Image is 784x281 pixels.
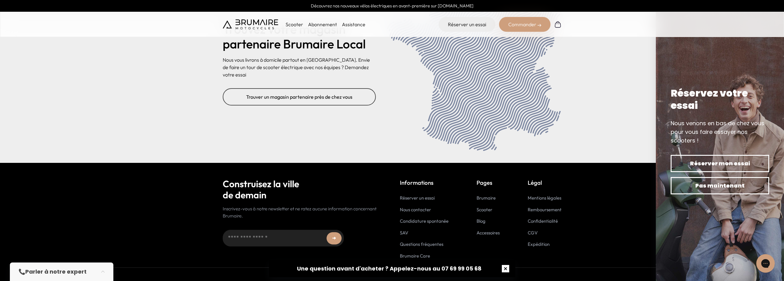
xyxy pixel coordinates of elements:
img: right-arrow-2.png [538,23,541,27]
a: Scooter [477,207,492,213]
a: Questions fréquentes [400,241,443,247]
a: Brumaire [477,195,496,201]
h2: Construisez la ville de demain [223,178,384,200]
p: Scooter [286,21,303,28]
h2: Trouvez votre magasin partenaire Brumaire Local [223,22,376,51]
a: Nous contacter [400,207,431,213]
a: Mentions légales [528,195,561,201]
a: Réserver un essai [400,195,435,201]
a: Réserver un essai [439,17,495,32]
img: Brumaire Motocycles [223,19,278,29]
a: Brumaire Care [400,253,430,259]
button: ➜ [327,232,342,244]
a: Accessoires [477,230,500,236]
a: Confidentialité [528,218,558,224]
p: Inscrivez-vous à notre newsletter et ne ratez aucune information concernant Brumaire. [223,205,384,219]
img: Panier [554,21,562,28]
a: Candidature spontanée [400,218,449,224]
a: Abonnement [308,21,337,27]
p: Légal [528,178,562,187]
a: Assistance [342,21,365,27]
a: Trouver un magasin partenaire près de chez vous [223,88,376,105]
a: Expédition [528,241,550,247]
a: Blog [477,218,485,224]
p: Informations [400,178,449,187]
a: CGV [528,230,538,236]
p: Nous vous livrons à domicile partout en [GEOGRAPHIC_DATA]. Envie de faire un tour de scooter élec... [223,56,376,78]
a: SAV [400,230,408,236]
div: Commander [499,17,550,32]
p: Pages [477,178,500,187]
a: Remboursement [528,207,562,213]
iframe: Gorgias live chat messenger [753,252,778,275]
input: Adresse email... [223,230,344,246]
